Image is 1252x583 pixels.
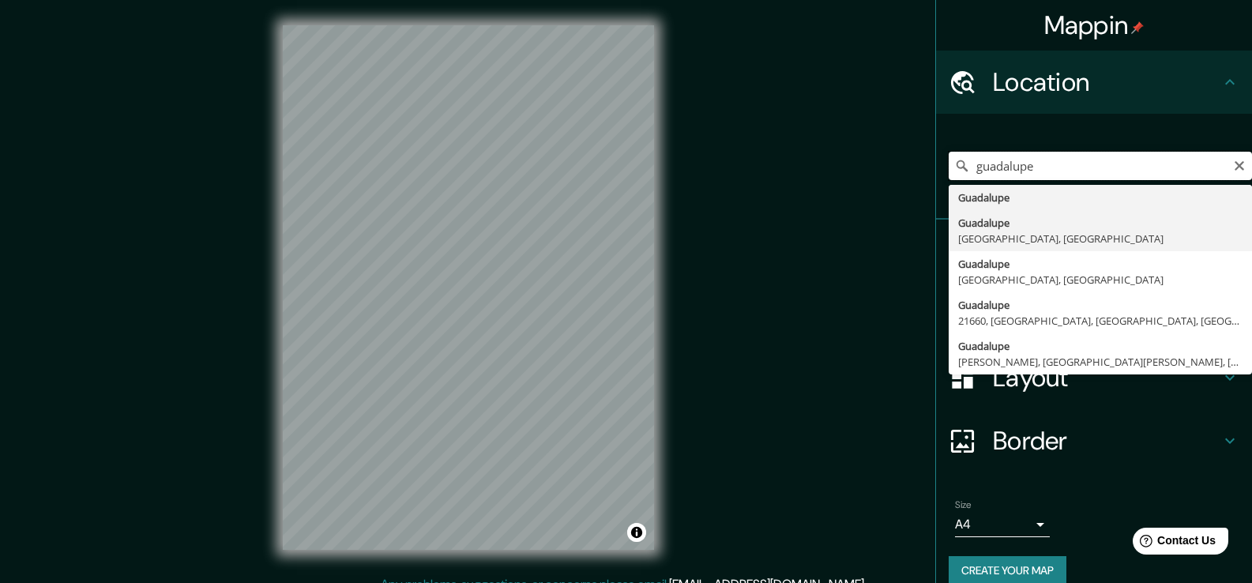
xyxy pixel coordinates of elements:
div: Layout [936,346,1252,409]
canvas: Map [283,25,654,550]
div: Guadalupe [958,338,1243,354]
div: Location [936,51,1252,114]
div: Guadalupe [958,297,1243,313]
img: pin-icon.png [1131,21,1144,34]
div: Guadalupe [958,256,1243,272]
h4: Border [993,425,1220,457]
div: 21660, [GEOGRAPHIC_DATA], [GEOGRAPHIC_DATA], [GEOGRAPHIC_DATA] [958,313,1243,329]
input: Pick your city or area [949,152,1252,180]
div: A4 [955,512,1050,537]
div: [GEOGRAPHIC_DATA], [GEOGRAPHIC_DATA] [958,231,1243,246]
div: Pins [936,220,1252,283]
div: Style [936,283,1252,346]
button: Clear [1233,157,1246,172]
div: Guadalupe [958,215,1243,231]
button: Toggle attribution [627,523,646,542]
div: [PERSON_NAME], [GEOGRAPHIC_DATA][PERSON_NAME], [PERSON_NAME][GEOGRAPHIC_DATA] [958,354,1243,370]
label: Size [955,498,972,512]
h4: Layout [993,362,1220,393]
iframe: Help widget launcher [1111,521,1235,566]
div: [GEOGRAPHIC_DATA], [GEOGRAPHIC_DATA] [958,272,1243,288]
h4: Mappin [1044,9,1145,41]
div: Guadalupe [958,190,1243,205]
h4: Location [993,66,1220,98]
div: Border [936,409,1252,472]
